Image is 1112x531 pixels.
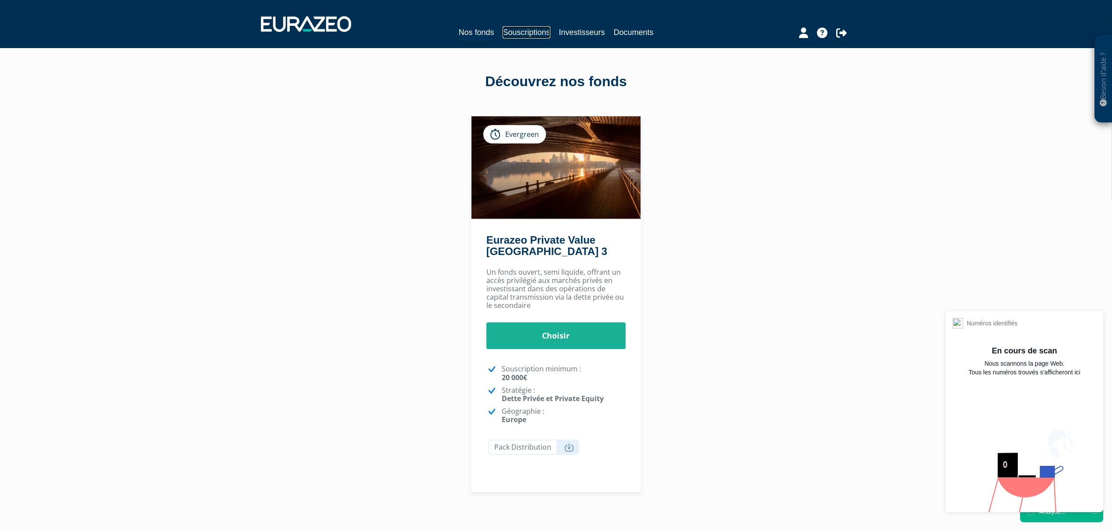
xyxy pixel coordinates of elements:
[502,386,626,403] p: Stratégie :
[559,26,605,38] a: Investisseurs
[502,365,626,381] p: Souscription minimum :
[472,116,641,219] img: Eurazeo Private Value Europe 3
[483,125,546,143] div: Evergreen
[614,26,654,38] a: Documents
[502,394,604,403] strong: Dette Privée et Private Equity
[458,26,494,40] a: Nos fonds
[261,16,351,32] img: 1732889491-logotype_eurazeo_blanc_rvb.png
[502,407,626,424] p: Géographie :
[503,26,550,38] a: Souscriptions
[502,415,526,424] strong: Europe
[502,373,527,382] strong: 20 000€
[1098,40,1108,119] p: Besoin d'aide ?
[486,234,607,257] a: Eurazeo Private Value [GEOGRAPHIC_DATA] 3
[486,322,626,349] a: Choisir
[488,440,579,455] a: Pack Distribution
[306,72,806,92] div: Découvrez nos fonds
[486,268,626,310] p: Un fonds ouvert, semi liquide, offrant un accès privilégié aux marchés privés en investissant dan...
